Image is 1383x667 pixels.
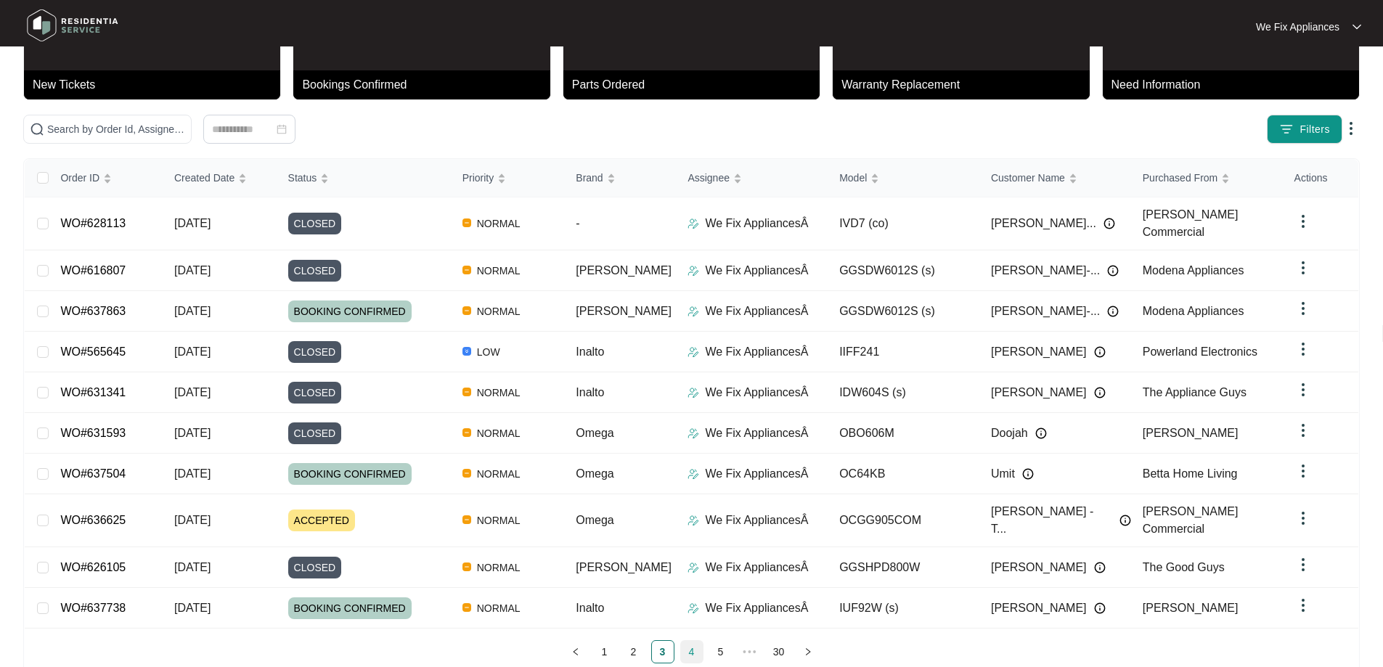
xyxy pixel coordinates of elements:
a: 5 [710,641,732,663]
span: BOOKING CONFIRMED [288,463,412,485]
a: 3 [652,641,674,663]
span: Assignee [688,170,730,186]
a: WO#637863 [60,305,126,317]
span: Status [288,170,317,186]
span: BOOKING CONFIRMED [288,597,412,619]
span: Priority [462,170,494,186]
th: Customer Name [979,159,1131,197]
td: IUF92W (s) [828,588,979,629]
span: [PERSON_NAME] [1143,427,1239,439]
span: CLOSED [288,213,342,234]
li: 2 [622,640,645,663]
span: CLOSED [288,557,342,578]
li: Next Page [796,640,820,663]
img: Assigner Icon [688,218,699,229]
button: right [796,640,820,663]
th: Purchased From [1131,159,1283,197]
span: BOOKING CONFIRMED [288,300,412,322]
span: Umit [991,465,1015,483]
span: [PERSON_NAME] Commercial [1143,208,1239,238]
img: Info icon [1094,387,1106,398]
img: filter icon [1279,122,1294,136]
span: Filters [1300,122,1330,137]
span: Omega [576,427,613,439]
img: dropdown arrow [1342,120,1360,137]
img: dropdown arrow [1294,259,1312,277]
img: Info icon [1107,306,1119,317]
span: CLOSED [288,382,342,404]
span: NORMAL [471,215,526,232]
span: Modena Appliances [1143,305,1244,317]
img: Info icon [1107,265,1119,277]
span: [PERSON_NAME] [576,305,672,317]
span: NORMAL [471,512,526,529]
p: We Fix AppliancesÂ [705,512,808,529]
th: Created Date [163,159,277,197]
a: WO#631593 [60,427,126,439]
img: Assigner Icon [688,387,699,398]
img: Assigner Icon [688,468,699,480]
span: [PERSON_NAME]-... [991,262,1100,279]
span: Customer Name [991,170,1065,186]
img: Vercel Logo [462,306,471,315]
th: Model [828,159,979,197]
img: dropdown arrow [1294,510,1312,527]
span: [PERSON_NAME] [991,384,1087,401]
span: [DATE] [174,602,211,614]
td: OC64KB [828,454,979,494]
li: Next 5 Pages [738,640,762,663]
a: WO#637738 [60,602,126,614]
th: Brand [564,159,676,197]
img: Assigner Icon [688,346,699,358]
button: filter iconFilters [1267,115,1342,144]
span: [PERSON_NAME] Commercial [1143,505,1239,535]
img: Vercel Logo [462,603,471,612]
span: [DATE] [174,264,211,277]
span: [DATE] [174,345,211,358]
span: [PERSON_NAME] [991,600,1087,617]
p: We Fix AppliancesÂ [705,559,808,576]
span: Modena Appliances [1143,264,1244,277]
img: Assigner Icon [688,306,699,317]
span: ACCEPTED [288,510,355,531]
li: 30 [767,640,791,663]
span: [PERSON_NAME] [576,264,672,277]
a: 4 [681,641,703,663]
span: [DATE] [174,217,211,229]
p: We Fix AppliancesÂ [705,343,808,361]
span: Omega [576,514,613,526]
span: Powerland Electronics [1143,345,1257,358]
img: search-icon [30,122,44,136]
a: WO#616807 [60,264,126,277]
a: 1 [594,641,616,663]
span: [DATE] [174,514,211,526]
img: dropdown arrow [1294,381,1312,398]
p: We Fix AppliancesÂ [705,384,808,401]
p: New Tickets [33,76,280,94]
img: Info icon [1035,427,1047,439]
span: [PERSON_NAME]... [991,215,1096,232]
span: ••• [738,640,762,663]
span: NORMAL [471,384,526,401]
th: Status [277,159,451,197]
button: left [564,640,587,663]
span: [PERSON_NAME] - T... [991,503,1112,538]
span: The Appliance Guys [1143,386,1247,398]
img: Vercel Logo [462,428,471,437]
p: We Fix AppliancesÂ [705,303,808,320]
li: 3 [651,640,674,663]
span: CLOSED [288,260,342,282]
span: Order ID [60,170,99,186]
span: Created Date [174,170,234,186]
img: dropdown arrow [1294,597,1312,614]
p: Warranty Replacement [841,76,1089,94]
span: right [804,647,812,656]
td: OBO606M [828,413,979,454]
img: dropdown arrow [1294,422,1312,439]
span: left [571,647,580,656]
li: 5 [709,640,733,663]
img: Assigner Icon [688,265,699,277]
p: Need Information [1111,76,1359,94]
img: dropdown arrow [1294,340,1312,358]
img: Assigner Icon [688,515,699,526]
